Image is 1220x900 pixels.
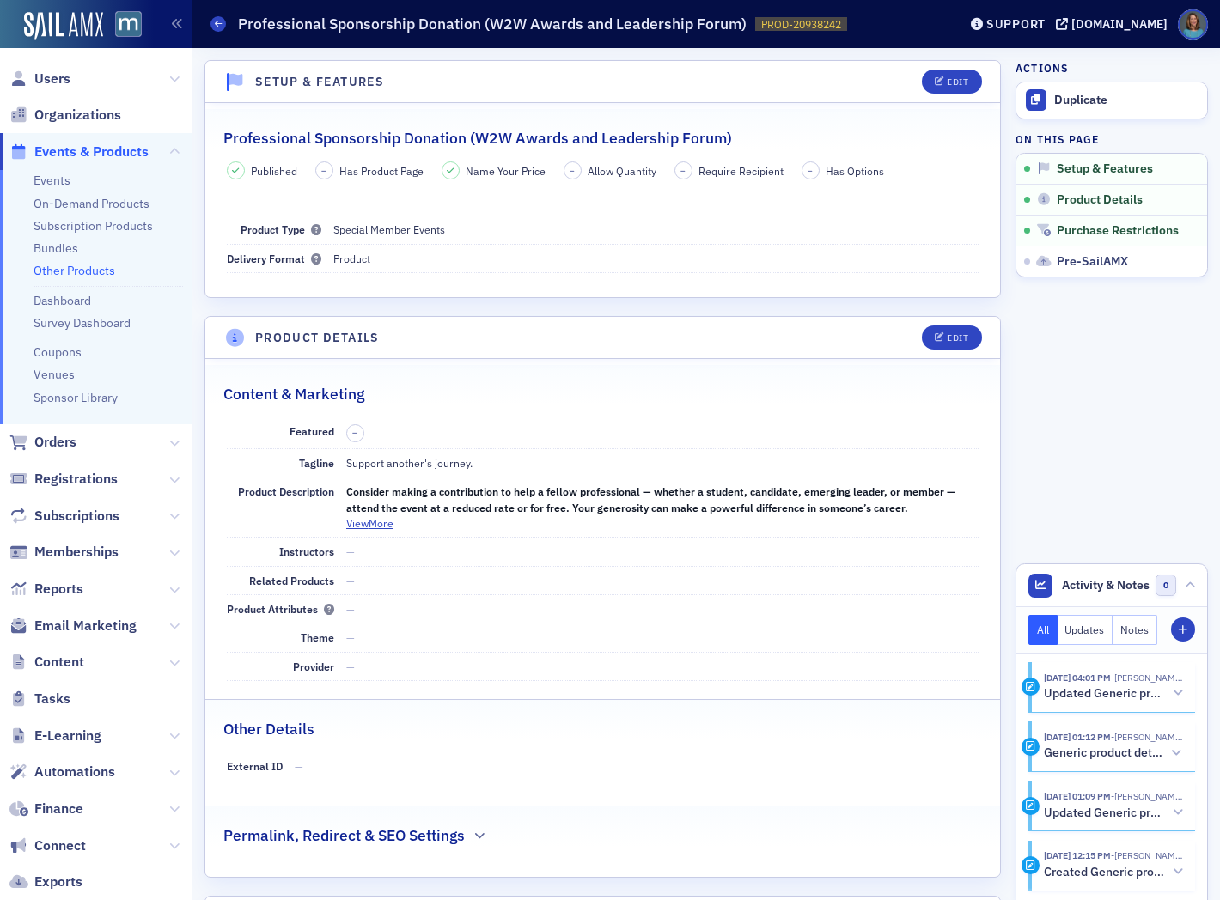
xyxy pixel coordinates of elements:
[301,630,334,644] span: Theme
[34,390,118,405] a: Sponsor Library
[333,252,370,265] span: Product
[947,77,968,87] div: Edit
[1022,738,1040,756] div: Activity
[223,718,314,740] h2: Other Details
[103,11,142,40] a: View Homepage
[1016,131,1208,147] h4: On this page
[34,653,84,672] span: Content
[34,727,101,745] span: E-Learning
[352,427,357,439] span: –
[279,544,334,558] span: Instructors
[1022,797,1040,815] div: Activity
[680,165,686,177] span: –
[1062,576,1150,594] span: Activity & Notes
[1044,865,1167,880] h5: Created Generic product: Professional Sponsorship Donation (W2W Awards and Leadership Forum)
[223,824,465,847] h2: Permalink, Redirect & SEO Settings
[1044,684,1183,702] button: Updated Generic product: Professional Sponsorship Donation (W2W Awards and Leadership Forum)
[1111,672,1183,684] span: Dee Sullivan
[1044,686,1167,702] h5: Updated Generic product: Professional Sponsorship Donation (W2W Awards and Leadership Forum)
[346,484,955,514] strong: Consider making a contribution to help a fellow professional — whether a student, candidate, emer...
[1044,745,1183,763] button: Generic product details card updated
[339,163,424,179] span: Has Product Page
[1057,254,1128,270] span: Pre-SailAMX
[1044,804,1183,822] button: Updated Generic product: Professional Sponsorship Donation (W2W Awards and Leadership Forum)
[1056,18,1174,30] button: [DOMAIN_NAME]
[947,333,968,343] div: Edit
[34,763,115,781] span: Automations
[922,70,981,94] button: Edit
[299,456,334,470] span: Tagline
[9,470,118,489] a: Registrations
[346,660,355,673] span: —
[255,73,384,91] h4: Setup & Features
[34,617,137,635] span: Email Marketing
[321,165,326,177] span: –
[9,727,101,745] a: E-Learning
[227,602,334,616] span: Product Attributes
[223,127,732,149] h2: Professional Sponsorship Donation (W2W Awards and Leadership Forum)
[9,653,84,672] a: Content
[34,873,82,891] span: Exports
[223,383,364,405] h2: Content & Marketing
[34,507,119,526] span: Subscriptions
[9,617,137,635] a: Email Marketing
[570,165,575,177] span: –
[34,580,83,599] span: Reports
[34,196,149,211] a: On-Demand Products
[115,11,142,38] img: SailAMX
[1044,849,1111,861] time: 5/12/2025 12:15 PM
[333,222,445,236] span: Special Member Events
[34,293,91,308] a: Dashboard
[34,690,70,708] span: Tasks
[1016,82,1207,119] button: Duplicate
[34,433,76,452] span: Orders
[346,449,979,477] dd: Support another's journey.
[251,163,297,179] span: Published
[1057,161,1153,177] span: Setup & Features
[346,544,355,558] span: —
[1178,9,1208,40] span: Profile
[9,543,119,562] a: Memberships
[9,763,115,781] a: Automations
[1113,615,1157,645] button: Notes
[698,163,784,179] span: Require Recipient
[922,325,981,350] button: Edit
[1057,223,1179,239] span: Purchase Restrictions
[588,163,656,179] span: Allow Quantity
[1044,806,1167,821] h5: Updated Generic product: Professional Sponsorship Donation (W2W Awards and Leadership Forum)
[1044,790,1111,802] time: 5/12/2025 01:09 PM
[9,70,70,88] a: Users
[1058,615,1113,645] button: Updates
[34,106,121,125] span: Organizations
[9,580,83,599] a: Reports
[9,143,149,161] a: Events & Products
[34,173,70,188] a: Events
[34,543,119,562] span: Memberships
[227,759,283,773] span: External ID
[9,800,83,818] a: Finance
[1044,672,1111,684] time: 5/12/2025 04:01 PM
[290,424,334,438] span: Featured
[34,70,70,88] span: Users
[346,630,355,644] span: —
[1044,731,1111,743] time: 5/12/2025 01:12 PM
[9,433,76,452] a: Orders
[1044,863,1183,881] button: Created Generic product: Professional Sponsorship Donation (W2W Awards and Leadership Forum)
[227,252,321,265] span: Delivery Format
[241,222,321,236] span: Product Type
[9,690,70,708] a: Tasks
[24,12,103,40] img: SailAMX
[34,240,78,256] a: Bundles
[34,367,75,382] a: Venues
[9,836,86,855] a: Connect
[238,14,747,34] h1: Professional Sponsorship Donation (W2W Awards and Leadership Forum)
[1054,93,1199,108] div: Duplicate
[9,106,121,125] a: Organizations
[1022,856,1040,874] div: Activity
[346,574,355,587] span: —
[249,574,334,587] span: Related Products
[295,759,303,773] span: —
[34,263,115,278] a: Other Products
[1057,192,1143,208] span: Product Details
[466,163,546,179] span: Name Your Price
